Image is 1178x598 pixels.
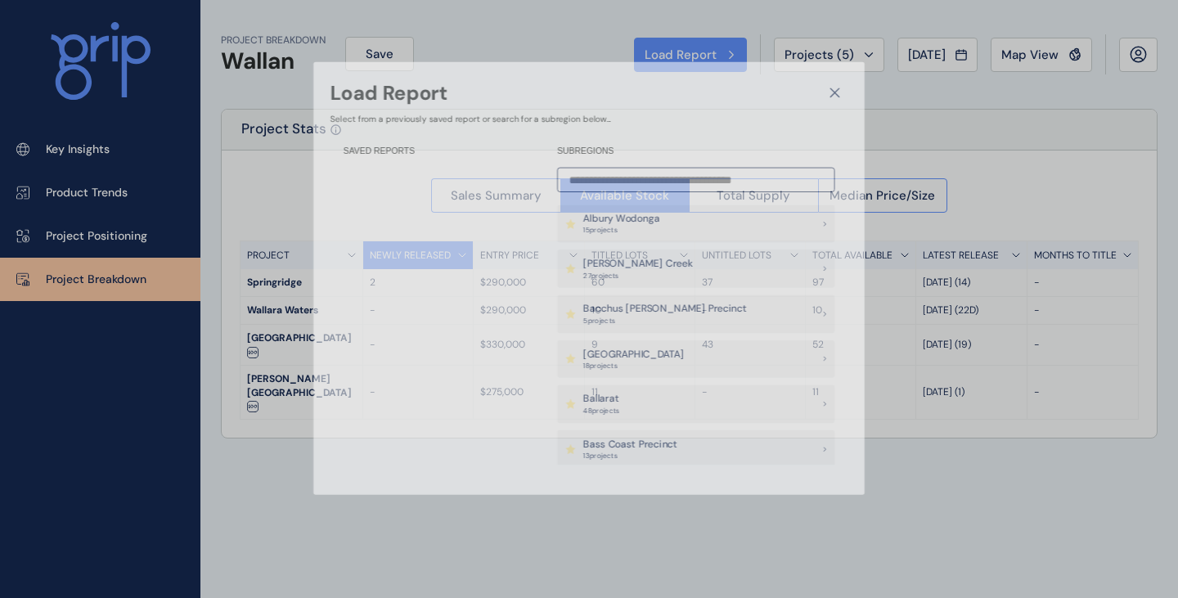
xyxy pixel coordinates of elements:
p: Select from a previously saved report or search for a subregion below... [330,114,848,126]
p: 15 project s [583,226,660,236]
p: 18 project s [583,361,684,371]
h4: SUBREGIONS [557,146,834,158]
p: Bass Coast Precinct [583,437,677,451]
p: 48 project s [583,406,619,416]
p: Albury Wodonga [583,212,660,226]
p: Ballarat [583,392,619,406]
p: 13 project s [583,451,677,461]
p: Bacchus [PERSON_NAME] Precinct [583,302,747,316]
h4: SAVED REPORTS [344,146,545,158]
h3: Load Report [330,79,447,106]
p: 5 project s [583,316,747,326]
p: 27 project s [583,271,692,281]
p: [PERSON_NAME] Creek [583,257,692,271]
p: [GEOGRAPHIC_DATA] [583,347,684,361]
